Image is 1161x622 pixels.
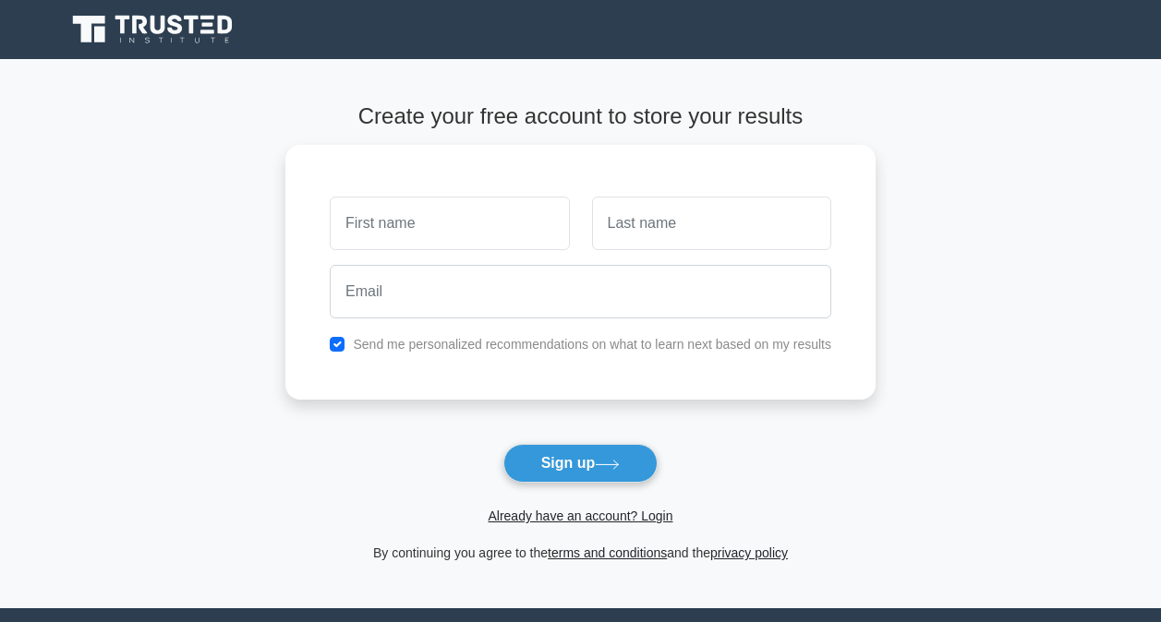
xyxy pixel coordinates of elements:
input: Last name [592,197,831,250]
a: terms and conditions [548,545,667,560]
h4: Create your free account to store your results [285,103,876,130]
a: Already have an account? Login [488,508,672,523]
div: By continuing you agree to the and the [274,542,887,564]
a: privacy policy [710,545,788,560]
input: Email [330,265,831,318]
button: Sign up [503,444,659,483]
input: First name [330,197,569,250]
label: Send me personalized recommendations on what to learn next based on my results [353,337,831,352]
